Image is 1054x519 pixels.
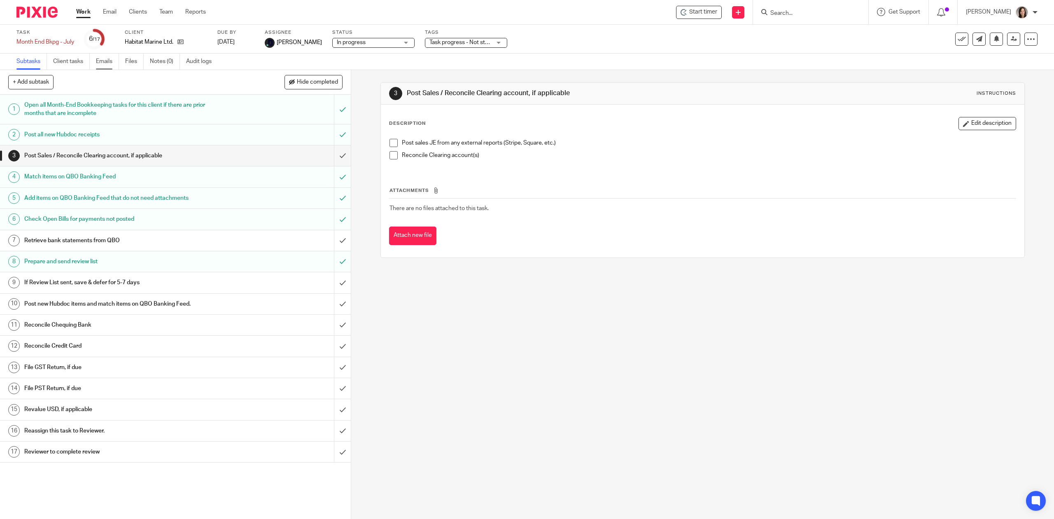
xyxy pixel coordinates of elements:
a: Team [159,8,173,16]
p: Habitat Marine Ltd. [125,38,173,46]
div: 13 [8,362,20,373]
h1: Post Sales / Reconcile Clearing account, if applicable [407,89,720,98]
img: Danielle%20photo.jpg [1015,6,1028,19]
img: deximal_460x460_FB_Twitter.png [265,38,275,48]
h1: Reconcile Chequing Bank [24,319,225,331]
div: 15 [8,404,20,416]
button: + Add subtask [8,75,54,89]
div: 10 [8,298,20,310]
a: Reports [185,8,206,16]
p: Post sales JE from any external reports (Stripe, Square, etc.) [402,139,1015,147]
h1: Match items on QBO Banking Feed [24,171,225,183]
label: Due by [217,29,254,36]
h1: Check Open Bills for payments not posted [24,213,225,225]
div: 12 [8,340,20,352]
span: There are no files attached to this task. [389,206,489,211]
a: Notes (0) [150,54,180,70]
h1: Add items on QBO Banking Feed that do not need attachments [24,192,225,204]
h1: Prepare and send review list [24,255,225,268]
div: 3 [389,87,402,100]
div: 7 [8,235,20,246]
h1: Reviewer to complete review [24,446,225,458]
h1: Open all Month-End Bookkeeping tasks for this client if there are prior months that are incomplete [24,99,225,120]
div: 1 [8,103,20,115]
div: Instructions [977,90,1016,97]
h1: Reassign this task to Reviewer. [24,425,225,437]
h1: Retrieve bank statements from QBO [24,234,225,247]
h1: Post new Hubdoc items and match items on QBO Banking Feed. [24,298,225,310]
img: Pixie [16,7,58,18]
input: Search [770,10,844,17]
label: Status [332,29,415,36]
label: Tags [425,29,507,36]
a: Audit logs [186,54,218,70]
h1: Reconcile Credit Card [24,340,225,352]
div: 5 [8,192,20,204]
a: Work [76,8,91,16]
p: Reconcile Clearing account(s) [402,151,1015,159]
h1: Revalue USD, if applicable [24,403,225,416]
label: Task [16,29,74,36]
span: Hide completed [297,79,338,86]
span: [PERSON_NAME] [277,38,322,47]
p: [PERSON_NAME] [966,8,1011,16]
h1: File PST Return, if due [24,382,225,395]
div: 6 [8,213,20,225]
span: In progress [337,40,366,45]
div: 6 [89,34,100,44]
a: Clients [129,8,147,16]
button: Edit description [958,117,1016,130]
div: Habitat Marine Ltd. - Month End Bkpg - July [676,6,722,19]
h1: Post all new Hubdoc receipts [24,129,225,141]
div: 8 [8,256,20,267]
span: Start timer [689,8,717,16]
button: Attach new file [389,227,436,245]
a: Client tasks [53,54,90,70]
div: 9 [8,277,20,288]
h1: If Review List sent, save & defer for 5-7 days [24,276,225,289]
h1: Post Sales / Reconcile Clearing account, if applicable [24,150,225,162]
div: 17 [8,446,20,458]
small: /17 [93,37,100,42]
div: 16 [8,425,20,437]
p: Description [389,120,426,127]
h1: File GST Return, if due [24,361,225,374]
div: Month End Bkpg - July [16,38,74,46]
span: Task progress - Not started + 2 [429,40,508,45]
span: Attachments [389,188,429,193]
a: Files [125,54,144,70]
div: 2 [8,129,20,140]
div: 4 [8,171,20,183]
div: 14 [8,383,20,394]
label: Client [125,29,207,36]
a: Email [103,8,117,16]
span: Get Support [888,9,920,15]
button: Hide completed [284,75,343,89]
span: [DATE] [217,39,235,45]
div: 11 [8,319,20,331]
a: Emails [96,54,119,70]
label: Assignee [265,29,322,36]
a: Subtasks [16,54,47,70]
div: 3 [8,150,20,161]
